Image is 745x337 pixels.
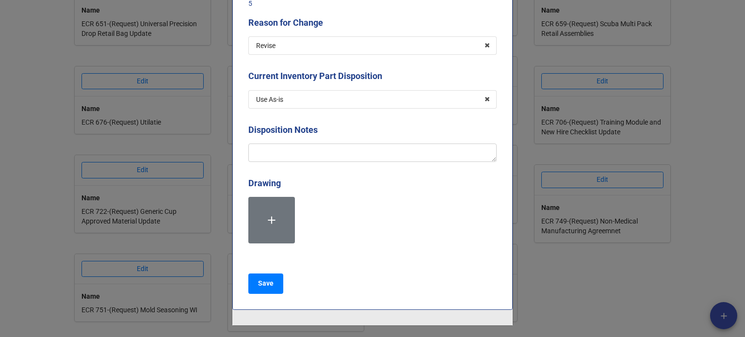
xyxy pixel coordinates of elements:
[258,278,274,289] b: Save
[256,96,283,103] div: Use As-is
[256,42,275,49] div: Revise
[248,177,281,190] label: Drawing
[248,16,323,30] label: Reason for Change
[248,69,382,83] label: Current Inventory Part Disposition
[248,123,318,137] label: Disposition Notes
[248,273,283,294] button: Save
